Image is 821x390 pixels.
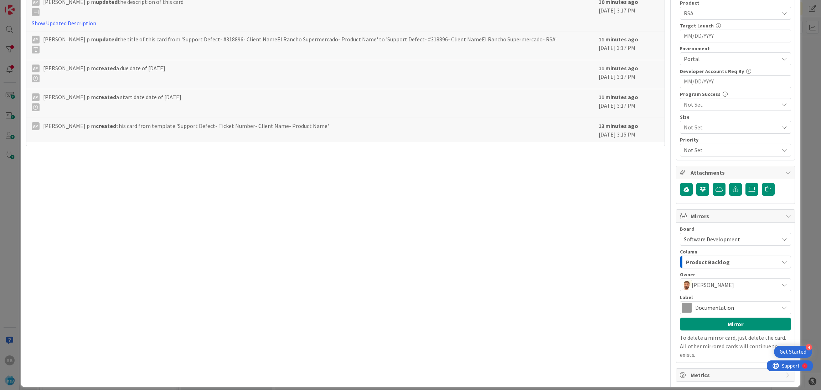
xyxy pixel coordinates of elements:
b: created [96,65,116,72]
span: Mirrors [691,212,782,220]
span: Label [680,295,693,300]
span: Metrics [691,371,782,379]
b: 11 minutes ago [599,36,638,43]
span: [PERSON_NAME] p m a due date of [DATE] [43,64,165,82]
div: [DATE] 3:17 PM [599,93,659,114]
div: [DATE] 3:17 PM [599,35,659,56]
button: Product Backlog [680,256,791,268]
div: Ap [32,122,40,130]
input: MM/DD/YYYY [684,76,787,88]
div: 4 [806,344,812,350]
b: 11 minutes ago [599,93,638,101]
div: Ap [32,93,40,101]
div: Open Get Started checklist, remaining modules: 4 [774,346,812,358]
span: Software Development [684,236,740,243]
div: Program Success [680,92,791,97]
span: Owner [680,272,695,277]
b: 11 minutes ago [599,65,638,72]
span: Board [680,226,695,231]
span: Not Set [684,122,775,132]
div: [DATE] 3:17 PM [599,64,659,85]
span: [PERSON_NAME] p m this card from template 'Support Defect- Ticket Number- Client Name- Product Name' [43,122,329,130]
input: MM/DD/YYYY [684,30,787,42]
p: To delete a mirror card, just delete the card. All other mirrored cards will continue to exists. [680,333,791,359]
div: Get Started [780,348,806,355]
div: Product [680,0,791,5]
b: created [96,122,116,129]
span: [PERSON_NAME] p m a start date date of [DATE] [43,93,181,111]
span: [PERSON_NAME] [692,281,734,289]
span: Not Set [684,100,779,109]
div: Developer Accounts Req By [680,69,791,74]
img: AS [682,280,692,290]
span: Not Set [684,145,775,155]
span: Product Backlog [686,257,730,267]
b: updated [96,36,118,43]
div: Size [680,114,791,119]
button: Mirror [680,318,791,330]
span: Support [15,1,32,10]
div: Ap [32,36,40,43]
a: Show Updated Description [32,20,96,27]
div: Target Launch [680,23,791,28]
div: Environment [680,46,791,51]
span: Portal [684,55,779,63]
b: 13 minutes ago [599,122,638,129]
div: 1 [37,3,39,9]
div: [DATE] 3:15 PM [599,122,659,139]
span: RSA [684,9,779,17]
span: Column [680,249,697,254]
div: Ap [32,65,40,72]
b: created [96,93,116,101]
div: Priority [680,137,791,142]
span: Documentation [695,303,775,313]
span: Attachments [691,168,782,177]
span: [PERSON_NAME] p m the title of this card from 'Support Defect- #318896- Client NameEl Rancho Supe... [43,35,557,53]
